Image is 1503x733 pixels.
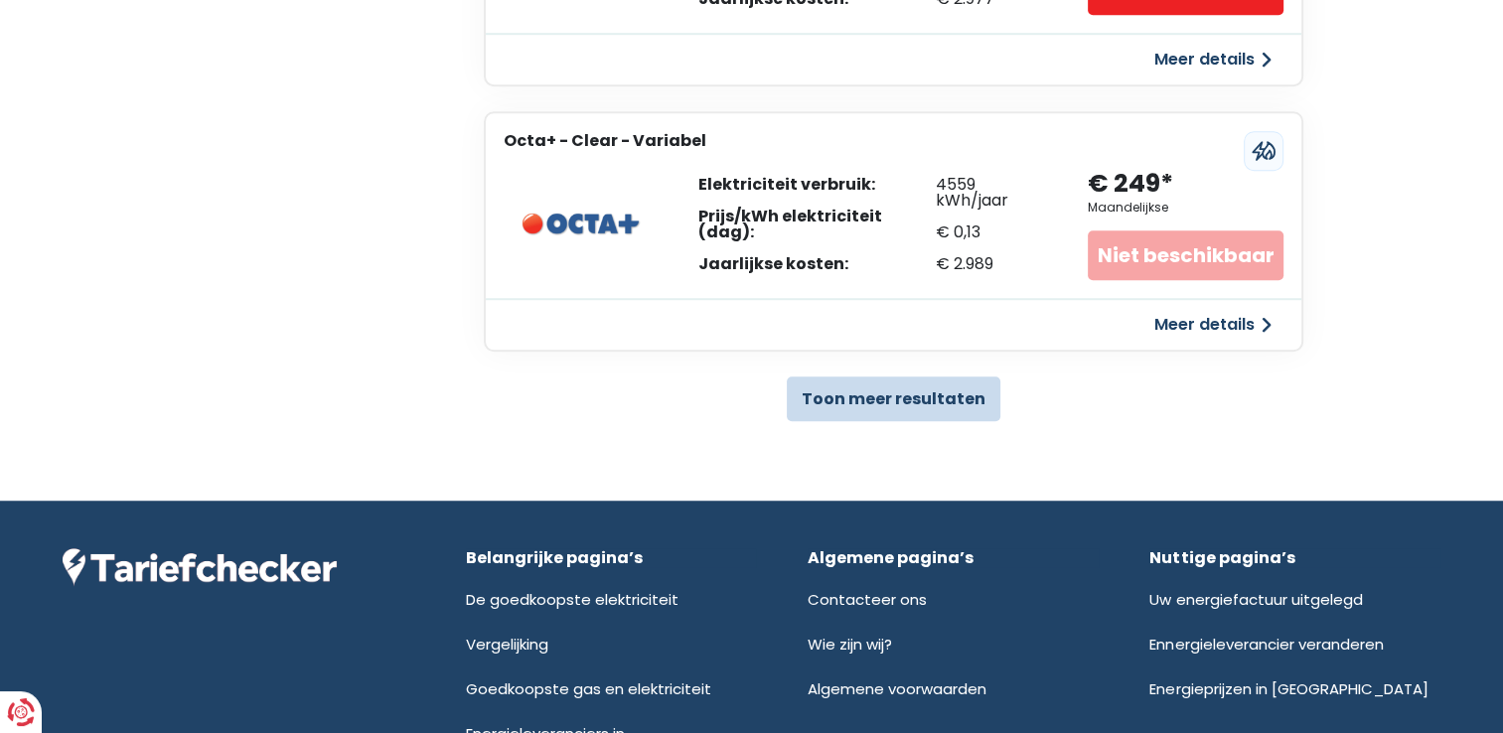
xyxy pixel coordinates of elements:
a: Wie zijn wij? [808,634,892,655]
a: Energieprijzen in [GEOGRAPHIC_DATA] [1149,678,1428,699]
div: € 0,13 [936,224,1049,240]
div: Elektriciteit verbruik: [698,177,936,193]
div: Nuttige pagina’s [1149,548,1440,567]
img: Octa [522,213,641,235]
a: Contacteer ons [808,589,927,610]
div: 4559 kWh/jaar [936,177,1049,209]
button: Meer details [1142,307,1283,343]
a: Goedkoopste gas en elektriciteit [466,678,711,699]
div: Jaarlijkse kosten: [698,256,936,272]
button: Toon meer resultaten [787,376,1000,421]
h3: Octa+ - Clear - Variabel [504,131,706,150]
a: Ennergieleverancier veranderen [1149,634,1383,655]
div: € 249* [1088,168,1173,201]
a: De goedkoopste elektriciteit [466,589,678,610]
div: Prijs/kWh elektriciteit (dag): [698,209,936,240]
div: Niet beschikbaar [1088,230,1282,280]
img: Tariefchecker logo [63,548,337,586]
a: Vergelijking [466,634,548,655]
div: € 2.989 [936,256,1049,272]
div: Maandelijkse [1088,201,1168,215]
div: Belangrijke pagina’s [466,548,757,567]
a: Uw energiefactuur uitgelegd [1149,589,1362,610]
a: Algemene voorwaarden [808,678,986,699]
div: Algemene pagina’s [808,548,1099,567]
button: Meer details [1142,42,1283,77]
